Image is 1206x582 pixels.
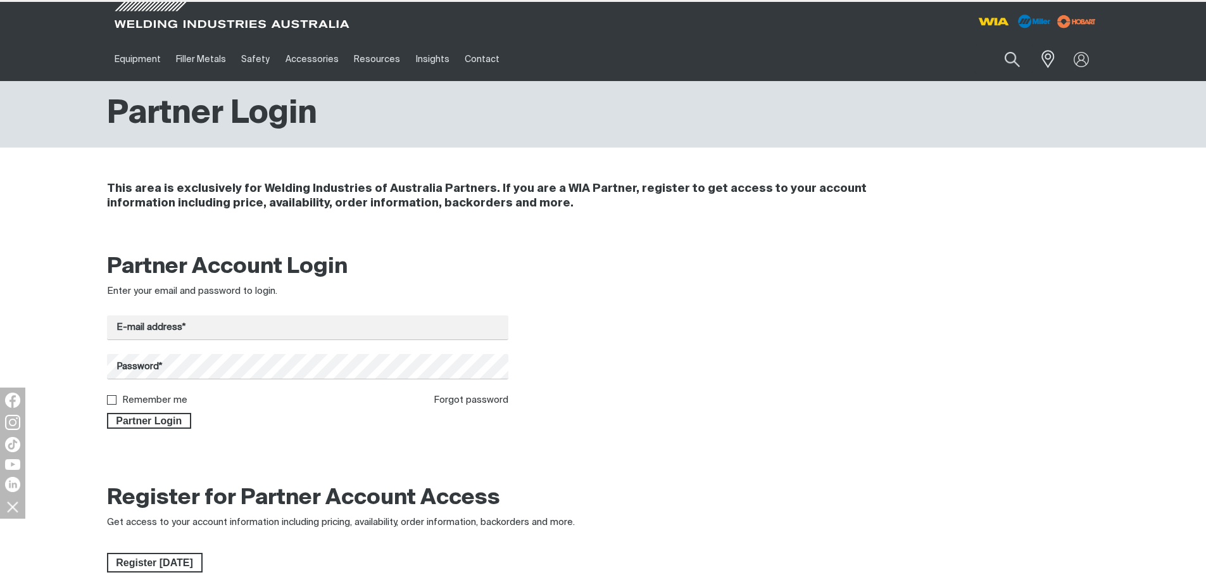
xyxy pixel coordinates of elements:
h2: Register for Partner Account Access [107,484,500,512]
img: LinkedIn [5,477,20,492]
span: Register [DATE] [108,553,201,573]
a: Resources [346,37,408,81]
img: TikTok [5,437,20,452]
a: Insights [408,37,456,81]
h1: Partner Login [107,94,317,135]
a: Accessories [278,37,346,81]
span: Partner Login [108,413,191,429]
h2: Partner Account Login [107,253,509,281]
img: hide socials [2,496,23,517]
button: Search products [991,44,1034,74]
img: miller [1053,12,1100,31]
a: Safety [234,37,277,81]
img: Instagram [5,415,20,430]
a: Register Today [107,553,203,573]
span: Get access to your account information including pricing, availability, order information, backor... [107,517,575,527]
input: Product name or item number... [974,44,1033,74]
h4: This area is exclusively for Welding Industries of Australia Partners. If you are a WIA Partner, ... [107,182,931,211]
img: YouTube [5,459,20,470]
img: Facebook [5,393,20,408]
a: Filler Metals [168,37,234,81]
button: Partner Login [107,413,192,429]
a: Equipment [107,37,168,81]
div: Enter your email and password to login. [107,284,509,299]
label: Remember me [122,395,187,405]
nav: Main [107,37,851,81]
